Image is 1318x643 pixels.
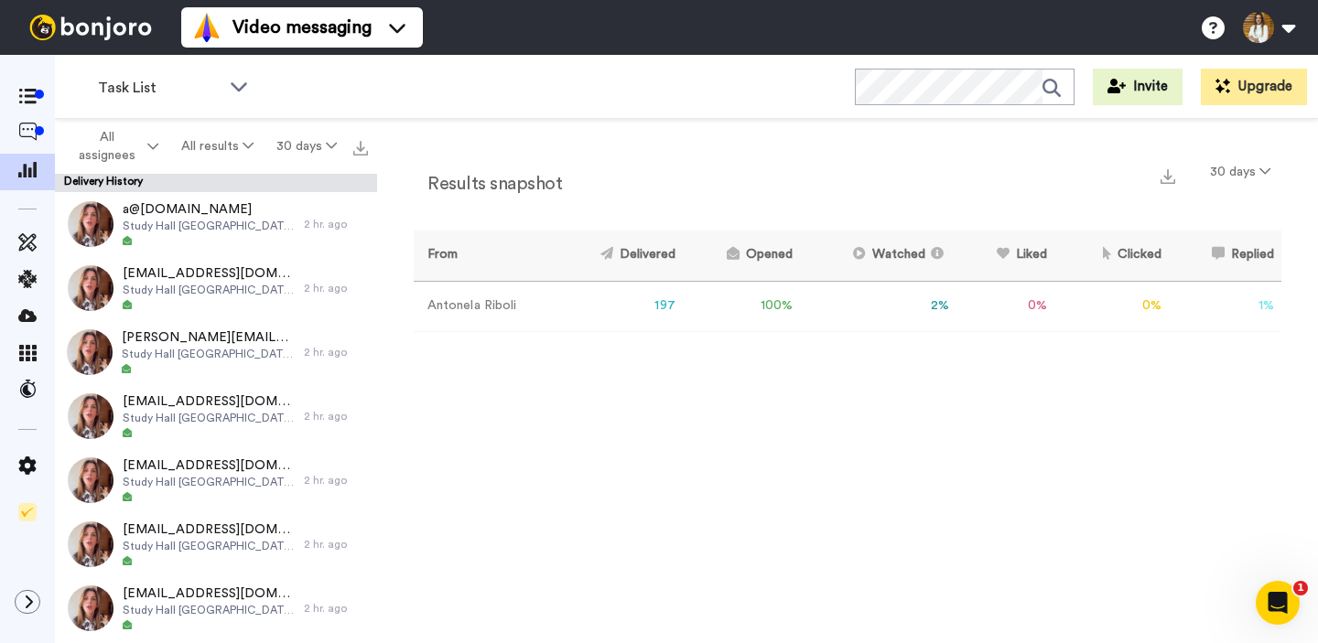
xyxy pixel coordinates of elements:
[123,200,295,219] span: a@[DOMAIN_NAME]
[123,283,295,297] span: Study Hall [GEOGRAPHIC_DATA] - Envío 1
[55,174,377,192] div: Delivery History
[1169,281,1281,331] td: 1 %
[55,448,377,512] a: [EMAIL_ADDRESS][DOMAIN_NAME]Study Hall [GEOGRAPHIC_DATA] - Envío 12 hr. ago
[554,281,683,331] td: 197
[1256,581,1300,625] iframe: Intercom live chat
[683,230,800,281] th: Opened
[123,264,295,283] span: [EMAIL_ADDRESS][DOMAIN_NAME]
[683,281,800,331] td: 100 %
[1155,162,1181,188] button: Export a summary of each team member’s results that match this filter now.
[353,141,368,155] img: export.svg
[170,130,265,163] button: All results
[232,15,372,40] span: Video messaging
[414,281,554,331] td: Antonela Riboli
[1199,155,1281,188] button: 30 days
[22,15,159,40] img: bj-logo-header-white.svg
[55,192,377,256] a: a@[DOMAIN_NAME]Study Hall [GEOGRAPHIC_DATA] - Envío 12 hr. ago
[1054,230,1168,281] th: Clicked
[1161,169,1175,184] img: export.svg
[304,217,368,231] div: 2 hr. ago
[1201,69,1307,105] button: Upgrade
[68,201,113,247] img: 27956ee2-fdfb-4e77-9b30-86764f74970b-thumb.jpg
[68,585,113,631] img: 27956ee2-fdfb-4e77-9b30-86764f74970b-thumb.jpg
[554,230,683,281] th: Delivered
[265,130,348,163] button: 30 days
[55,320,377,384] a: [PERSON_NAME][EMAIL_ADDRESS][DOMAIN_NAME]Study Hall [GEOGRAPHIC_DATA] - Envío 12 hr. ago
[123,520,295,539] span: [EMAIL_ADDRESS][DOMAIN_NAME]
[957,230,1055,281] th: Liked
[192,13,221,42] img: vm-color.svg
[957,281,1055,331] td: 0 %
[123,584,295,603] span: [EMAIL_ADDRESS][DOMAIN_NAME]
[55,256,377,320] a: [EMAIL_ADDRESS][DOMAIN_NAME]Study Hall [GEOGRAPHIC_DATA] - Envío 12 hr. ago
[123,392,295,411] span: [EMAIL_ADDRESS][DOMAIN_NAME]
[304,473,368,488] div: 2 hr. ago
[123,603,295,617] span: Study Hall [GEOGRAPHIC_DATA] - Envío 1
[123,411,295,425] span: Study Hall [GEOGRAPHIC_DATA] - Envío 1
[304,345,368,359] div: 2 hr. ago
[304,409,368,423] div: 2 hr. ago
[59,121,170,172] button: All assignees
[1293,581,1308,595] span: 1
[55,512,377,576] a: [EMAIL_ADDRESS][DOMAIN_NAME]Study Hall [GEOGRAPHIC_DATA] - Envío 12 hr. ago
[67,329,113,375] img: 27956ee2-fdfb-4e77-9b30-86764f74970b-thumb.jpg
[122,347,295,361] span: Study Hall [GEOGRAPHIC_DATA] - Envío 1
[68,457,113,503] img: 27956ee2-fdfb-4e77-9b30-86764f74970b-thumb.jpg
[800,281,957,331] td: 2 %
[414,174,562,194] h2: Results snapshot
[800,230,957,281] th: Watched
[1093,69,1183,105] button: Invite
[123,475,295,489] span: Study Hall [GEOGRAPHIC_DATA] - Envío 1
[98,77,221,99] span: Task List
[70,128,144,165] span: All assignees
[68,521,113,567] img: 27956ee2-fdfb-4e77-9b30-86764f74970b-thumb.jpg
[68,393,113,439] img: 27956ee2-fdfb-4e77-9b30-86764f74970b-thumb.jpg
[68,265,113,311] img: 27956ee2-fdfb-4e77-9b30-86764f74970b-thumb.jpg
[123,456,295,475] span: [EMAIL_ADDRESS][DOMAIN_NAME]
[1054,281,1168,331] td: 0 %
[123,219,295,233] span: Study Hall [GEOGRAPHIC_DATA] - Envío 1
[304,537,368,552] div: 2 hr. ago
[55,576,377,640] a: [EMAIL_ADDRESS][DOMAIN_NAME]Study Hall [GEOGRAPHIC_DATA] - Envío 12 hr. ago
[122,328,295,347] span: [PERSON_NAME][EMAIL_ADDRESS][DOMAIN_NAME]
[304,601,368,616] div: 2 hr. ago
[123,539,295,553] span: Study Hall [GEOGRAPHIC_DATA] - Envío 1
[348,133,373,160] button: Export all results that match these filters now.
[18,503,37,521] img: Checklist.svg
[304,281,368,295] div: 2 hr. ago
[414,230,554,281] th: From
[55,384,377,448] a: [EMAIL_ADDRESS][DOMAIN_NAME]Study Hall [GEOGRAPHIC_DATA] - Envío 12 hr. ago
[1169,230,1281,281] th: Replied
